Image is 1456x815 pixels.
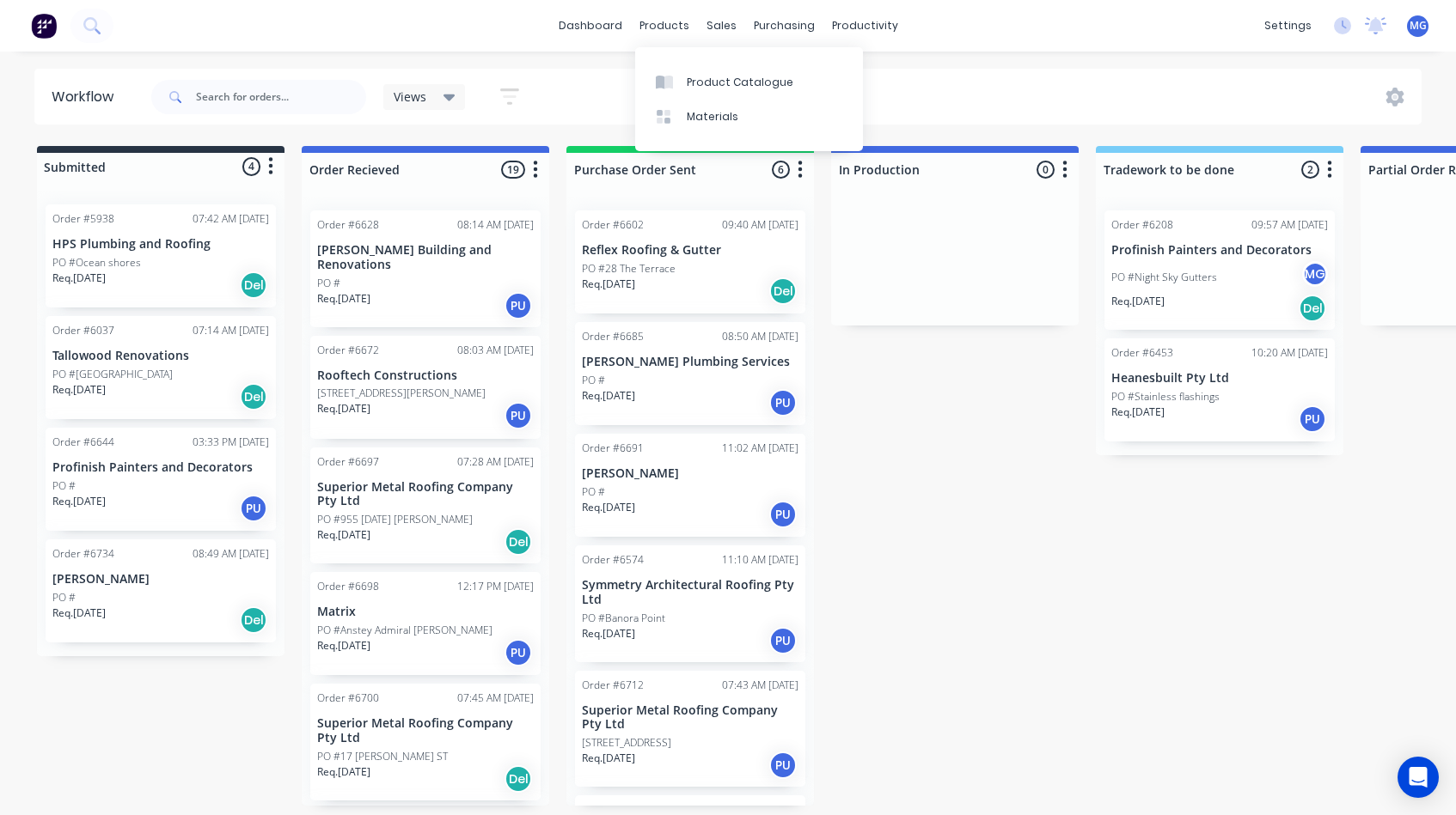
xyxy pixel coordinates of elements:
[582,751,635,766] p: Req. [DATE]
[582,355,798,369] p: [PERSON_NAME] Plumbing Services
[631,13,698,39] div: products
[575,322,805,425] div: Order #668508:50 AM [DATE][PERSON_NAME] Plumbing ServicesPO #Req.[DATE]PU
[310,336,541,439] div: Order #667208:03 AM [DATE]Rooftech Constructions[STREET_ADDRESS][PERSON_NAME]Req.[DATE]PU
[575,210,805,313] div: Order #660209:40 AM [DATE]Reflex Roofing & GutterPO #28 The TerraceReq.[DATE]Del
[769,501,797,528] div: PU
[52,271,106,286] p: Req. [DATE]
[457,217,534,233] div: 08:14 AM [DATE]
[582,626,635,642] p: Req. [DATE]
[582,578,798,607] p: Symmetry Architectural Roofing Pty Ltd
[635,100,863,134] a: Materials
[52,382,106,398] p: Req. [DATE]
[52,211,114,227] div: Order #5938
[317,605,534,619] p: Matrix
[52,323,114,338] div: Order #6037
[823,13,907,39] div: productivity
[394,88,426,106] span: Views
[722,217,798,233] div: 09:40 AM [DATE]
[505,402,532,429] div: PU
[52,478,76,494] p: PO #
[193,323,269,338] div: 07:14 AM [DATE]
[582,329,644,344] div: Order #6685
[722,552,798,568] div: 11:10 AM [DATE]
[1251,217,1328,233] div: 09:57 AM [DATE]
[317,343,379,358] div: Order #6672
[457,454,534,470] div: 07:28 AM [DATE]
[317,690,379,706] div: Order #6700
[1111,217,1173,233] div: Order #6208
[582,484,605,500] p: PO #
[196,80,366,114] input: Search for orders...
[52,546,114,562] div: Order #6734
[240,606,267,634] div: Del
[582,388,635,404] p: Req. [DATE]
[52,590,76,605] p: PO #
[317,243,534,272] p: [PERSON_NAME] Building and Renovations
[193,435,269,450] div: 03:33 PM [DATE]
[1111,389,1220,404] p: PO #Stainless flashings
[317,217,379,233] div: Order #6628
[46,204,276,307] div: Order #593807:42 AM [DATE]HPS Plumbing and RoofingPO #Ocean shoresReq.[DATE]Del
[317,401,370,417] p: Req. [DATE]
[582,735,671,751] p: [STREET_ADDRESS]
[310,447,541,564] div: Order #669707:28 AM [DATE]Superior Metal Roofing Company Pty LtdPO #955 [DATE] [PERSON_NAME]Req.[...
[575,545,805,662] div: Order #657411:10 AM [DATE]Symmetry Architectural Roofing Pty LtdPO #Banora PointReq.[DATE]PU
[52,367,173,382] p: PO #[GEOGRAPHIC_DATA]
[193,211,269,227] div: 07:42 AM [DATE]
[582,703,798,733] p: Superior Metal Roofing Company Pty Ltd
[240,271,267,299] div: Del
[505,765,532,793] div: Del
[46,428,276,531] div: Order #664403:33 PM [DATE]Profinish Painters and DecoratorsPO #Req.[DATE]PU
[317,623,492,638] p: PO #Anstey Admiral [PERSON_NAME]
[52,460,269,475] p: Profinish Painters and Decorators
[745,13,823,39] div: purchasing
[769,751,797,779] div: PU
[582,373,605,388] p: PO #
[582,466,798,481] p: [PERSON_NAME]
[317,579,379,594] div: Order #6698
[575,434,805,537] div: Order #669111:02 AM [DATE][PERSON_NAME]PO #Req.[DATE]PU
[769,277,797,305] div: Del
[575,671,805,788] div: Order #671207:43 AM [DATE]Superior Metal Roofing Company Pty Ltd[STREET_ADDRESS]Req.[DATE]PU
[52,494,106,509] p: Req. [DATE]
[1111,371,1328,386] p: Heanesbuilt Pty Ltd
[46,539,276,642] div: Order #673408:49 AM [DATE][PERSON_NAME]PO #Req.[DATE]Del
[457,579,534,594] div: 12:17 PM [DATE]
[698,13,745,39] div: sales
[310,210,541,327] div: Order #662808:14 AM [DATE][PERSON_NAME] Building and RenovationsPO #Req.[DATE]PU
[317,749,448,764] p: PO #17 [PERSON_NAME] ST
[582,261,676,277] p: PO #28 The Terrace
[240,495,267,522] div: PU
[1111,345,1173,361] div: Order #6453
[52,255,141,271] p: PO #Ocean shores
[317,638,370,654] p: Req. [DATE]
[1104,210,1335,330] div: Order #620809:57 AM [DATE]Profinish Painters and DecoratorsPO #Night Sky GuttersMGReq.[DATE]Del
[310,572,541,675] div: Order #669812:17 PM [DATE]MatrixPO #Anstey Admiral [PERSON_NAME]Req.[DATE]PU
[317,386,486,401] p: [STREET_ADDRESS][PERSON_NAME]
[1256,13,1320,39] div: settings
[52,572,269,587] p: [PERSON_NAME]
[1111,243,1328,258] p: Profinish Painters and Decorators
[46,316,276,419] div: Order #603707:14 AM [DATE]Tallowood RenovationsPO #[GEOGRAPHIC_DATA]Req.[DATE]Del
[317,480,534,509] p: Superior Metal Roofing Company Pty Ltd
[1299,405,1326,433] div: PU
[722,441,798,456] div: 11:02 AM [DATE]
[52,87,122,107] div: Workflow
[317,291,370,307] p: Req. [DATE]
[505,639,532,666] div: PU
[722,329,798,344] div: 08:50 AM [DATE]
[550,13,631,39] a: dashboard
[1111,294,1165,309] p: Req. [DATE]
[582,441,644,456] div: Order #6691
[52,237,269,252] p: HPS Plumbing and Roofing
[1251,345,1328,361] div: 10:20 AM [DATE]
[240,383,267,411] div: Del
[769,627,797,654] div: PU
[582,611,665,626] p: PO #Banora Point
[505,528,532,556] div: Del
[1302,261,1328,287] div: MG
[1410,18,1427,33] span: MG
[582,277,635,292] p: Req. [DATE]
[582,678,644,693] div: Order #6712
[317,512,473,527] p: PO #955 [DATE] [PERSON_NAME]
